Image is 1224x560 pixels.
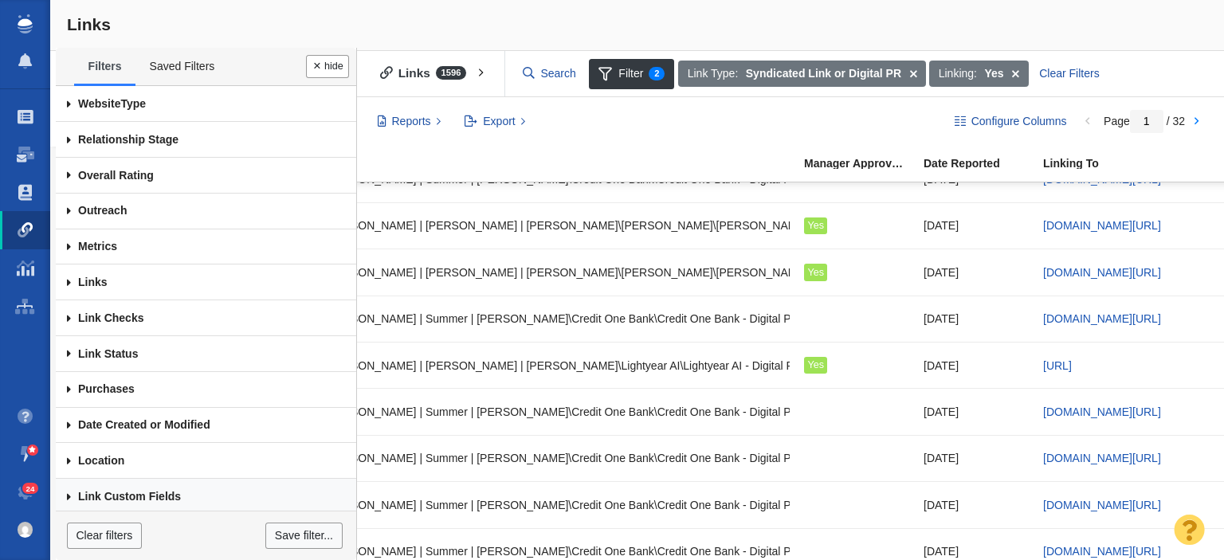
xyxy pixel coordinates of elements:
a: Date Reported [924,158,1042,171]
span: 2 [649,67,665,80]
a: Outreach [56,194,356,229]
a: Clear filters [67,523,142,550]
span: Yes [807,220,824,231]
a: [DOMAIN_NAME][URL] [1043,266,1161,279]
a: [URL] [1043,359,1072,372]
button: Done [306,55,349,78]
a: Saved Filters [135,50,229,84]
div: [DATE] [924,348,1029,382]
div: Team 2 - [PERSON_NAME] | [PERSON_NAME] | [PERSON_NAME]\[PERSON_NAME]\[PERSON_NAME] - Digital PR -... [278,255,790,289]
a: [DOMAIN_NAME][URL] [1043,545,1161,558]
div: [DATE] [924,488,1029,522]
span: Linking: [939,65,977,82]
a: Date Created or Modified [56,408,356,444]
span: Yes [807,267,824,278]
button: Configure Columns [945,108,1076,135]
div: [DATE] [924,302,1029,336]
div: Team 3 - [PERSON_NAME] | Summer | [PERSON_NAME]\Credit One Bank\Credit One Bank - Digital PR - Ra... [278,441,790,476]
a: Purchases [56,372,356,408]
button: Export [456,108,535,135]
a: Save filter... [265,523,342,550]
a: [DOMAIN_NAME][URL] [1043,219,1161,232]
a: [DOMAIN_NAME][URL] [1043,499,1161,511]
div: Team 3 - [PERSON_NAME] | Summer | [PERSON_NAME]\Credit One Bank\Credit One Bank - Digital PR - Ra... [278,394,790,429]
strong: Yes [984,65,1003,82]
td: Yes [797,202,916,249]
a: Link Status [56,336,356,372]
span: 24 [22,483,39,495]
a: Relationship Stage [56,122,356,158]
a: [DOMAIN_NAME][URL] [1043,312,1161,325]
a: [DOMAIN_NAME][URL] [1043,452,1161,464]
div: Team 2 - [PERSON_NAME] | [PERSON_NAME] | [PERSON_NAME]\[PERSON_NAME]\[PERSON_NAME] - Digital PR -... [278,209,790,243]
a: Metrics [56,229,356,265]
a: Link Checks [56,300,356,336]
a: Location [56,443,356,479]
div: Team 3 - [PERSON_NAME] | Summer | [PERSON_NAME]\Credit One Bank\Credit One Bank - Digital PR - Ra... [278,488,790,522]
span: Filter [589,59,673,89]
a: Filters [74,50,135,84]
span: Reports [392,113,431,130]
span: Page / 32 [1104,115,1185,127]
div: [DATE] [924,441,1029,476]
a: [DOMAIN_NAME][URL] [1043,405,1161,418]
div: Manager Approved Link? [804,158,922,169]
button: Reports [368,108,450,135]
input: Search [516,60,583,88]
div: Team 2 - [PERSON_NAME] | [PERSON_NAME] | [PERSON_NAME]\Lightyear AI\Lightyear AI - Digital PR - C... [278,348,790,382]
div: [DATE] [924,394,1029,429]
div: Project [278,158,802,169]
div: Team 3 - [PERSON_NAME] | Summer | [PERSON_NAME]\Credit One Bank\Credit One Bank - Digital PR - Ra... [278,302,790,336]
span: Links [67,15,111,33]
a: Manager Approved Link? [804,158,922,171]
span: Export [483,113,515,130]
span: Website [78,97,120,110]
img: c9363fb76f5993e53bff3b340d5c230a [18,522,33,538]
span: Configure Columns [971,113,1067,130]
a: Overall Rating [56,158,356,194]
div: [DATE] [924,209,1029,243]
td: Yes [797,249,916,296]
span: Link Type: [688,65,739,82]
div: Date Reported [924,158,1042,169]
a: Links [56,264,356,300]
span: Yes [807,359,824,370]
a: Type [56,86,356,122]
div: [DATE] [924,255,1029,289]
img: buzzstream_logo_iconsimple.png [18,14,32,33]
div: Clear Filters [1030,61,1108,88]
strong: Syndicated Link or Digital PR [746,65,901,82]
td: Yes [797,342,916,388]
a: Link Custom Fields [56,479,356,515]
